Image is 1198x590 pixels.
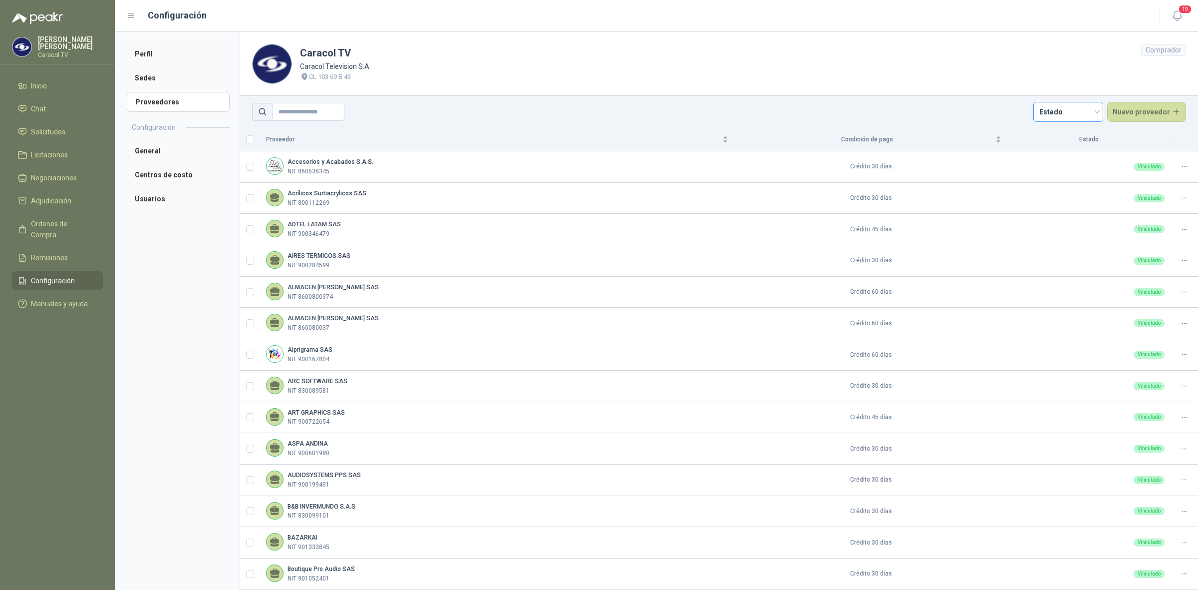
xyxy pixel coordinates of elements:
[12,248,103,267] a: Remisiones
[127,189,230,209] a: Usuarios
[288,284,379,291] b: ALMACEN [PERSON_NAME] SAS
[38,52,103,58] p: Caracol TV
[1134,163,1165,171] div: Vinculado
[12,37,31,56] img: Company Logo
[740,135,993,144] span: Condición de pago
[288,511,329,521] p: NIT 830099101
[12,214,103,244] a: Órdenes de Compra
[288,292,333,302] p: NIT 8600800374
[1134,351,1165,359] div: Vinculado
[1107,102,1187,122] button: Nuevo proveedor
[127,141,230,161] a: General
[734,277,1007,308] td: Crédito 60 días
[734,371,1007,402] td: Crédito 30 días
[734,245,1007,277] td: Crédito 30 días
[734,559,1007,590] td: Crédito 30 días
[12,122,103,141] a: Solicitudes
[734,339,1007,371] td: Crédito 60 días
[12,191,103,210] a: Adjudicación
[31,298,88,309] span: Manuales y ayuda
[253,44,292,83] img: Company Logo
[734,128,1007,151] th: Condición de pago
[12,294,103,313] a: Manuales y ayuda
[31,126,65,137] span: Solicitudes
[1178,4,1192,14] span: 19
[734,433,1007,465] td: Crédito 30 días
[267,346,283,362] img: Company Logo
[288,355,329,364] p: NIT 900167804
[288,574,329,584] p: NIT 901052401
[12,168,103,187] a: Negociaciones
[288,221,341,228] b: ADTEL LATAM SAS
[288,252,350,259] b: AIRES TERMICOS SAS
[1134,257,1165,265] div: Vinculado
[1039,104,1097,119] span: Estado
[12,12,63,24] img: Logo peakr
[288,378,347,385] b: ARC SOFTWARE SAS
[127,44,230,64] a: Perfil
[288,480,329,490] p: NIT 900199491
[132,122,176,133] h2: Configuración
[1134,319,1165,327] div: Vinculado
[734,214,1007,245] td: Crédito 45 días
[267,158,283,174] img: Company Logo
[127,68,230,88] a: Sedes
[288,346,332,353] b: Alprigrama SAS
[288,198,329,208] p: NIT 800112269
[734,151,1007,183] td: Crédito 30 días
[734,496,1007,528] td: Crédito 30 días
[1134,194,1165,202] div: Vinculado
[288,323,329,333] p: NIT 860080037
[288,261,329,270] p: NIT 900284599
[31,80,47,91] span: Inicio
[31,103,46,114] span: Chat
[1134,445,1165,453] div: Vinculado
[260,128,734,151] th: Proveedor
[734,308,1007,339] td: Crédito 60 días
[31,275,75,286] span: Configuración
[288,315,379,322] b: ALMACEN [PERSON_NAME] SAS
[31,195,71,206] span: Adjudicación
[288,449,329,458] p: NIT 900601980
[1134,382,1165,390] div: Vinculado
[1134,476,1165,484] div: Vinculado
[31,149,68,160] span: Licitaciones
[734,465,1007,496] td: Crédito 30 días
[300,61,371,72] p: Caracol Television S.A.
[148,8,207,22] h1: Configuración
[127,92,230,112] a: Proveedores
[1134,570,1165,578] div: Vinculado
[288,229,329,239] p: NIT 900346479
[1134,288,1165,296] div: Vinculado
[288,167,329,176] p: NIT 860536345
[288,386,329,396] p: NIT 830089581
[288,566,355,573] b: Boutique Pro Audio SAS
[288,543,329,552] p: NIT 901333845
[288,440,328,447] b: ASPA ANDINA
[288,409,345,416] b: ART GRAPHICS SAS
[1134,225,1165,233] div: Vinculado
[1141,44,1186,56] div: Comprador
[31,172,77,183] span: Negociaciones
[266,135,720,144] span: Proveedor
[734,183,1007,214] td: Crédito 30 días
[38,36,103,50] p: [PERSON_NAME] [PERSON_NAME]
[1134,539,1165,547] div: Vinculado
[1134,507,1165,515] div: Vinculado
[12,76,103,95] a: Inicio
[31,252,68,263] span: Remisiones
[288,417,329,427] p: NIT 900722654
[288,158,373,165] b: Accesorios y Acabados S.A.S.
[31,218,93,240] span: Órdenes de Compra
[300,45,371,61] h1: Caracol TV
[309,72,351,82] p: CL 103 69 B 43
[288,472,361,479] b: AUDIOSYSTEMS PPS SAS
[1134,413,1165,421] div: Vinculado
[734,402,1007,434] td: Crédito 45 días
[127,165,230,185] a: Centros de costo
